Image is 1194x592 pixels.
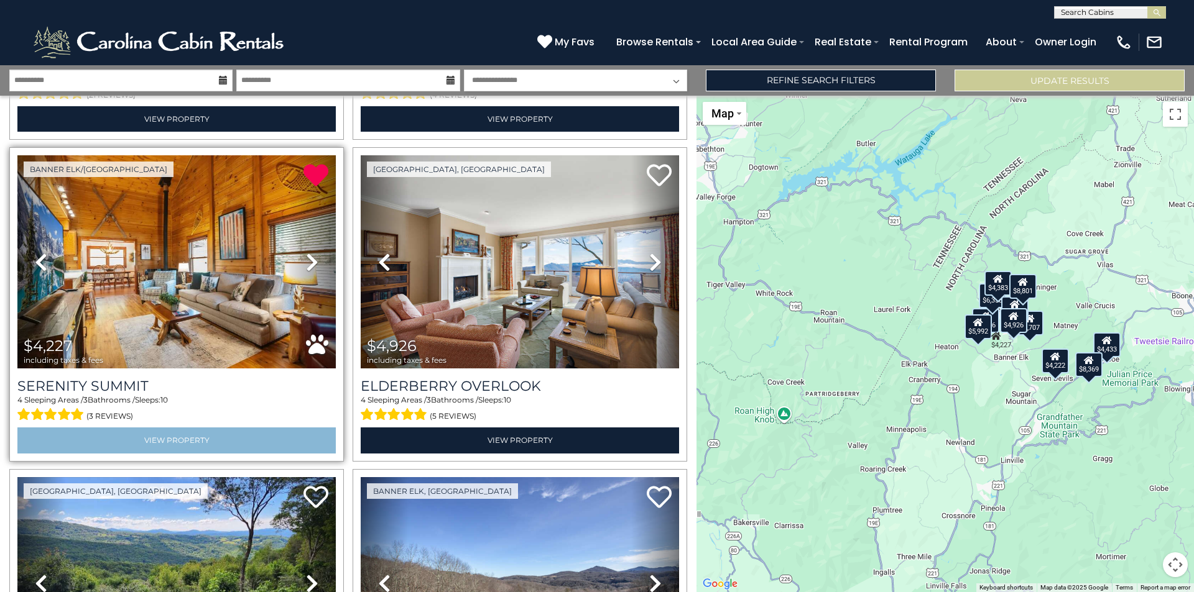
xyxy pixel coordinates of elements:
span: $4,227 [24,337,72,355]
img: phone-regular-white.png [1115,34,1132,51]
div: Sleeping Areas / Bathrooms / Sleeps: [17,394,336,424]
a: View Property [17,427,336,453]
div: $4,926 [1000,307,1027,332]
button: Toggle fullscreen view [1163,102,1188,127]
img: Google [700,576,741,592]
a: Refine Search Filters [706,70,936,91]
span: including taxes & fees [367,356,447,364]
span: Map [711,107,734,120]
a: About [979,31,1023,53]
div: $5,707 [1016,311,1044,335]
img: White-1-2.png [31,24,289,61]
img: thumbnail_163365855.jpeg [361,155,679,368]
a: Browse Rentals [610,31,700,53]
a: [GEOGRAPHIC_DATA], [GEOGRAPHIC_DATA] [367,162,551,177]
a: Terms (opens in new tab) [1116,584,1133,591]
a: Serenity Summit [17,378,336,394]
span: (3 reviews) [86,408,133,424]
span: $4,926 [367,337,417,355]
a: Banner Elk, [GEOGRAPHIC_DATA] [367,483,518,499]
div: $4,433 [1093,332,1121,357]
a: Add to favorites [303,485,328,511]
button: Change map style [703,102,746,125]
span: Map data ©2025 Google [1040,584,1108,591]
button: Keyboard shortcuts [979,583,1033,592]
div: $4,227 [991,331,1011,348]
div: $4,383 [984,271,1012,296]
a: View Property [361,427,679,453]
span: 4 [361,395,366,404]
span: 3 [427,395,431,404]
div: $6,358 [979,283,1006,307]
span: 10 [160,395,168,404]
a: Local Area Guide [705,31,803,53]
a: Elderberry Overlook [361,378,679,394]
span: (5 reviews) [430,408,476,424]
a: Owner Login [1029,31,1103,53]
a: View Property [17,106,336,132]
span: 10 [504,395,511,404]
a: Banner Elk/[GEOGRAPHIC_DATA] [24,162,174,177]
a: [GEOGRAPHIC_DATA], [GEOGRAPHIC_DATA] [24,483,208,499]
a: View Property [361,106,679,132]
button: Update Results [955,70,1185,91]
button: Map camera controls [1163,552,1188,577]
a: Report a map error [1141,584,1190,591]
a: Add to favorites [647,163,672,189]
div: $4,222 [1042,348,1069,373]
span: 3 [83,395,88,404]
span: My Favs [555,34,595,50]
a: Real Estate [808,31,877,53]
span: 4 [17,395,22,404]
a: My Favs [537,34,598,50]
div: $8,369 [1075,352,1103,377]
span: including taxes & fees [24,356,103,364]
a: Rental Program [883,31,974,53]
img: mail-regular-white.png [1145,34,1163,51]
img: thumbnail_167191056.jpeg [17,155,336,368]
div: Sleeping Areas / Bathrooms / Sleeps: [361,394,679,424]
div: $5,992 [965,314,992,339]
a: Add to favorites [647,485,672,511]
a: Open this area in Google Maps (opens a new window) [700,576,741,592]
div: $8,801 [1009,274,1037,299]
